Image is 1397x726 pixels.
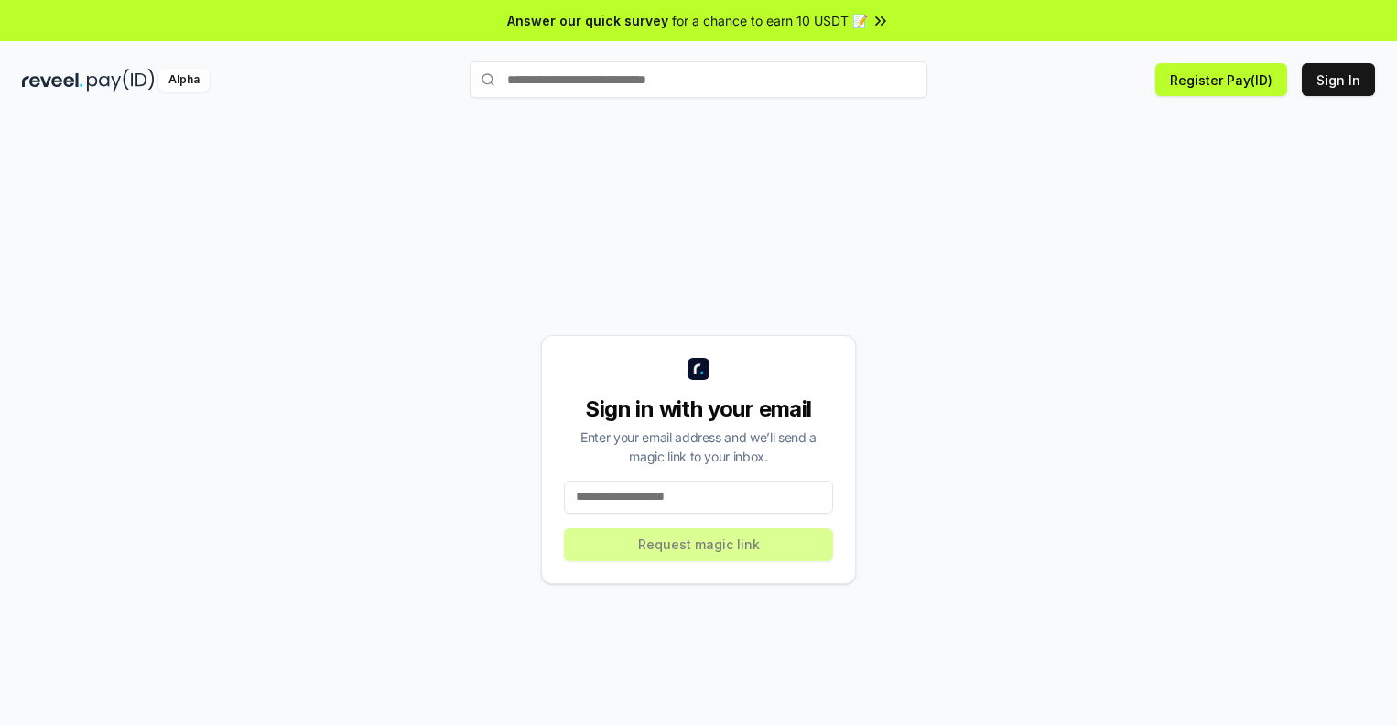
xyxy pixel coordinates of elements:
button: Register Pay(ID) [1155,63,1287,96]
div: Alpha [158,69,210,92]
div: Enter your email address and we’ll send a magic link to your inbox. [564,428,833,466]
div: Sign in with your email [564,395,833,424]
span: Answer our quick survey [507,11,668,30]
img: pay_id [87,69,155,92]
button: Sign In [1302,63,1375,96]
img: logo_small [688,358,709,380]
span: for a chance to earn 10 USDT 📝 [672,11,868,30]
img: reveel_dark [22,69,83,92]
